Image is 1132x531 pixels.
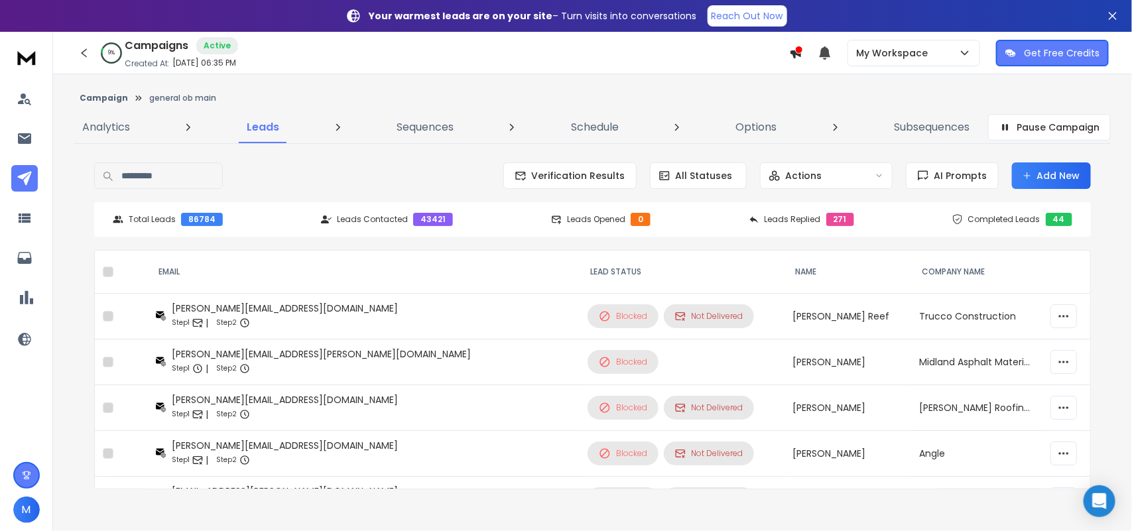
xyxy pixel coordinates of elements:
[206,408,208,421] p: |
[216,362,237,375] p: Step 2
[82,119,130,135] p: Analytics
[912,251,1042,294] th: Company Name
[125,38,188,54] h1: Campaigns
[563,111,627,143] a: Schedule
[369,9,697,23] p: – Turn visits into conversations
[988,114,1111,141] button: Pause Campaign
[856,46,933,60] p: My Workspace
[785,431,912,477] td: [PERSON_NAME]
[125,58,170,69] p: Created At:
[397,119,454,135] p: Sequences
[172,439,398,452] div: [PERSON_NAME][EMAIL_ADDRESS][DOMAIN_NAME]
[413,213,453,226] div: 43421
[785,339,912,385] td: [PERSON_NAME]
[580,251,785,294] th: LEAD STATUS
[172,362,190,375] p: Step 1
[80,93,128,103] button: Campaign
[503,162,637,189] button: Verification Results
[172,393,398,406] div: [PERSON_NAME][EMAIL_ADDRESS][DOMAIN_NAME]
[13,497,40,523] button: M
[172,485,398,498] div: [EMAIL_ADDRESS][PERSON_NAME][DOMAIN_NAME]
[129,214,176,225] p: Total Leads
[13,45,40,70] img: logo
[74,111,138,143] a: Analytics
[247,119,280,135] p: Leads
[727,111,785,143] a: Options
[239,111,288,143] a: Leads
[708,5,787,27] a: Reach Out Now
[912,339,1042,385] td: Midland Asphalt Materials
[172,316,190,329] p: Step 1
[216,453,237,467] p: Step 2
[785,294,912,339] td: [PERSON_NAME] Reef
[599,447,647,459] div: Blocked
[172,347,471,361] div: [PERSON_NAME][EMAIL_ADDRESS][PERSON_NAME][DOMAIN_NAME]
[735,119,777,135] p: Options
[181,213,223,226] div: 86784
[206,453,208,467] p: |
[712,9,783,23] p: Reach Out Now
[369,9,553,23] strong: Your warmest leads are on your site
[996,40,1109,66] button: Get Free Credits
[567,214,625,225] p: Leads Opened
[631,213,651,226] div: 0
[786,169,822,182] p: Actions
[206,316,208,329] p: |
[785,385,912,431] td: [PERSON_NAME]
[108,49,115,57] p: 9 %
[765,214,821,225] p: Leads Replied
[599,310,647,322] div: Blocked
[337,214,408,225] p: Leads Contacted
[216,408,237,421] p: Step 2
[1024,46,1100,60] p: Get Free Credits
[675,448,743,459] div: Not Delivered
[912,385,1042,431] td: [PERSON_NAME] Roofing and Sheet Metal
[149,93,216,103] p: general ob main
[675,311,743,322] div: Not Delivered
[571,119,619,135] p: Schedule
[196,37,238,54] div: Active
[886,111,977,143] a: Subsequences
[785,477,912,522] td: [PERSON_NAME]
[599,402,647,414] div: Blocked
[172,302,398,315] div: [PERSON_NAME][EMAIL_ADDRESS][DOMAIN_NAME]
[527,169,625,182] span: Verification Results
[968,214,1040,225] p: Completed Leads
[206,362,208,375] p: |
[785,251,912,294] th: NAME
[826,213,854,226] div: 271
[599,356,647,368] div: Blocked
[912,294,1042,339] td: Trucco Construction
[929,169,987,182] span: AI Prompts
[906,162,999,189] button: AI Prompts
[172,408,190,421] p: Step 1
[912,477,1042,522] td: Castle Montessori
[1084,485,1115,517] div: Open Intercom Messenger
[1046,213,1072,226] div: 44
[1012,162,1091,189] button: Add New
[676,169,733,182] p: All Statuses
[389,111,462,143] a: Sequences
[216,316,237,329] p: Step 2
[172,58,236,68] p: [DATE] 06:35 PM
[894,119,970,135] p: Subsequences
[148,251,580,294] th: EMAIL
[172,453,190,467] p: Step 1
[675,402,743,413] div: Not Delivered
[912,431,1042,477] td: Angle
